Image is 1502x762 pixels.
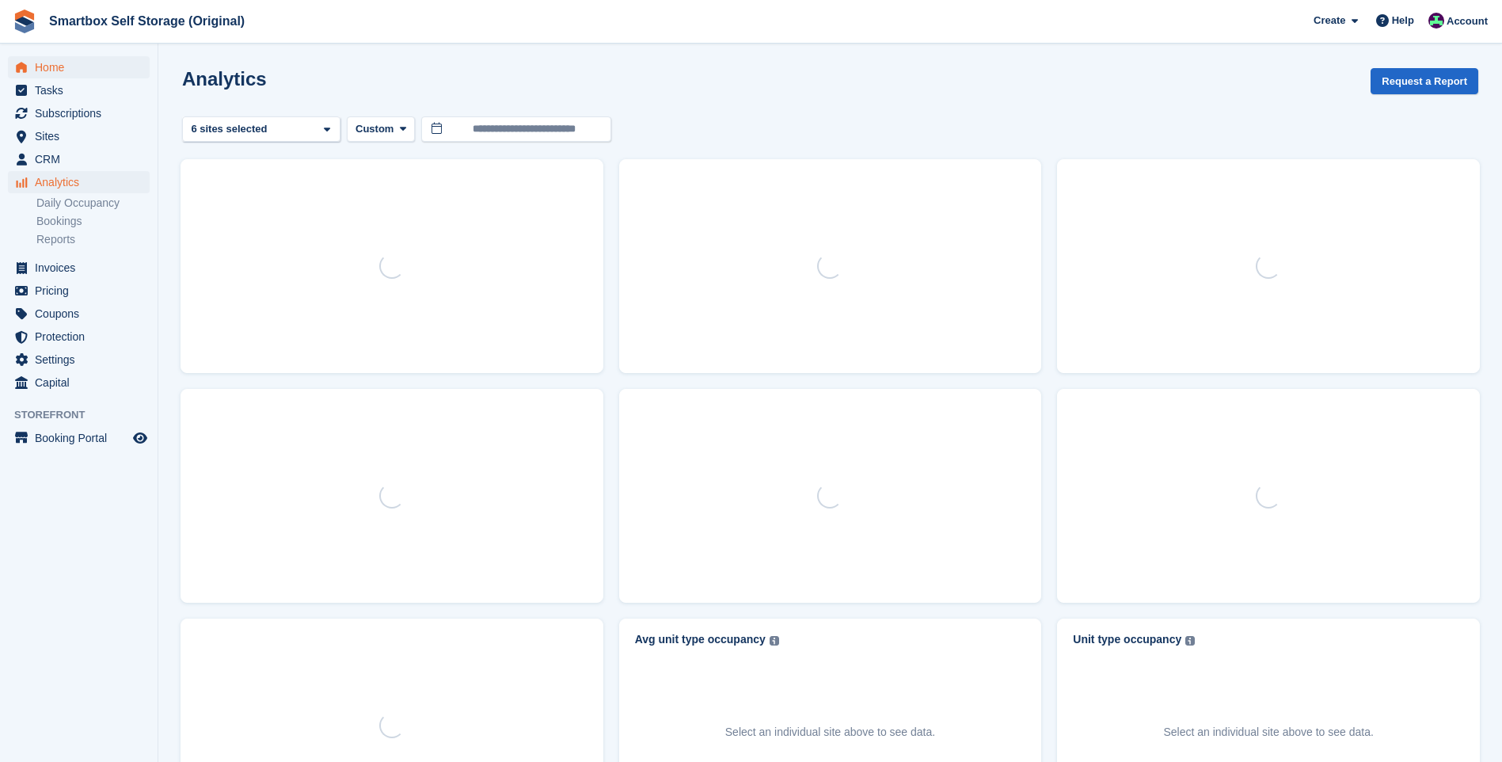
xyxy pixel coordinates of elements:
a: menu [8,349,150,371]
a: Daily Occupancy [36,196,150,211]
div: Avg unit type occupancy [635,633,766,646]
span: Settings [35,349,130,371]
a: menu [8,326,150,348]
a: Bookings [36,214,150,229]
a: menu [8,56,150,78]
img: Alex Selenitsas [1428,13,1444,29]
img: stora-icon-8386f47178a22dfd0bd8f6a31ec36ba5ce8667c1dd55bd0f319d3a0aa187defe.svg [13,10,36,33]
a: Smartbox Self Storage (Original) [43,8,251,34]
a: menu [8,79,150,101]
img: icon-info-grey-7440780725fd019a000dd9b08b2336e03edf1995a4989e88bcd33f0948082b44.svg [1185,636,1195,646]
span: Analytics [35,171,130,193]
span: Sites [35,125,130,147]
a: Preview store [131,429,150,448]
span: Coupons [35,303,130,325]
a: menu [8,257,150,279]
span: Pricing [35,280,130,302]
a: menu [8,125,150,147]
a: menu [8,427,150,449]
span: Custom [356,121,394,137]
span: Protection [35,326,130,348]
p: Select an individual site above to see data. [725,724,935,741]
span: Subscriptions [35,102,130,124]
span: Invoices [35,257,130,279]
a: Reports [36,232,150,247]
span: CRM [35,148,130,170]
span: Help [1392,13,1414,29]
h2: Analytics [182,68,267,90]
span: Tasks [35,79,130,101]
span: Home [35,56,130,78]
a: menu [8,102,150,124]
button: Request a Report [1371,68,1478,94]
a: menu [8,148,150,170]
a: menu [8,171,150,193]
a: menu [8,280,150,302]
div: 6 sites selected [188,121,273,137]
div: Unit type occupancy [1073,633,1181,646]
span: Account [1447,13,1488,29]
span: Create [1314,13,1345,29]
span: Storefront [14,407,158,423]
p: Select an individual site above to see data. [1163,724,1373,741]
button: Custom [347,116,415,143]
span: Booking Portal [35,427,130,449]
a: menu [8,371,150,394]
img: icon-info-grey-7440780725fd019a000dd9b08b2336e03edf1995a4989e88bcd33f0948082b44.svg [770,636,779,646]
span: Capital [35,371,130,394]
a: menu [8,303,150,325]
